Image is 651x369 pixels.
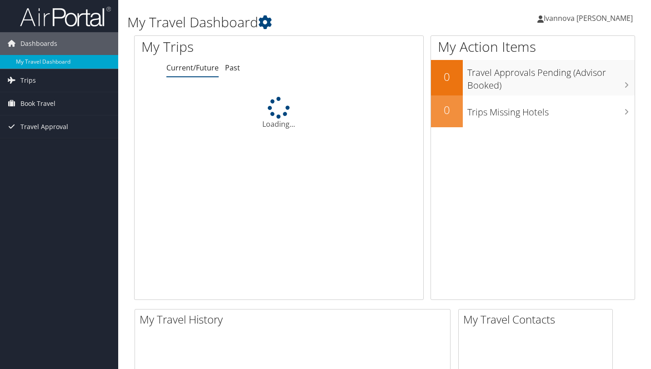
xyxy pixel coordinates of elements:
[431,37,635,56] h1: My Action Items
[544,13,633,23] span: Ivannova [PERSON_NAME]
[20,69,36,92] span: Trips
[166,63,219,73] a: Current/Future
[225,63,240,73] a: Past
[127,13,471,32] h1: My Travel Dashboard
[141,37,296,56] h1: My Trips
[431,95,635,127] a: 0Trips Missing Hotels
[20,6,111,27] img: airportal-logo.png
[463,312,612,327] h2: My Travel Contacts
[431,60,635,95] a: 0Travel Approvals Pending (Advisor Booked)
[140,312,450,327] h2: My Travel History
[467,62,635,92] h3: Travel Approvals Pending (Advisor Booked)
[20,115,68,138] span: Travel Approval
[20,32,57,55] span: Dashboards
[135,97,423,130] div: Loading...
[537,5,642,32] a: Ivannova [PERSON_NAME]
[431,69,463,85] h2: 0
[467,101,635,119] h3: Trips Missing Hotels
[20,92,55,115] span: Book Travel
[431,102,463,118] h2: 0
